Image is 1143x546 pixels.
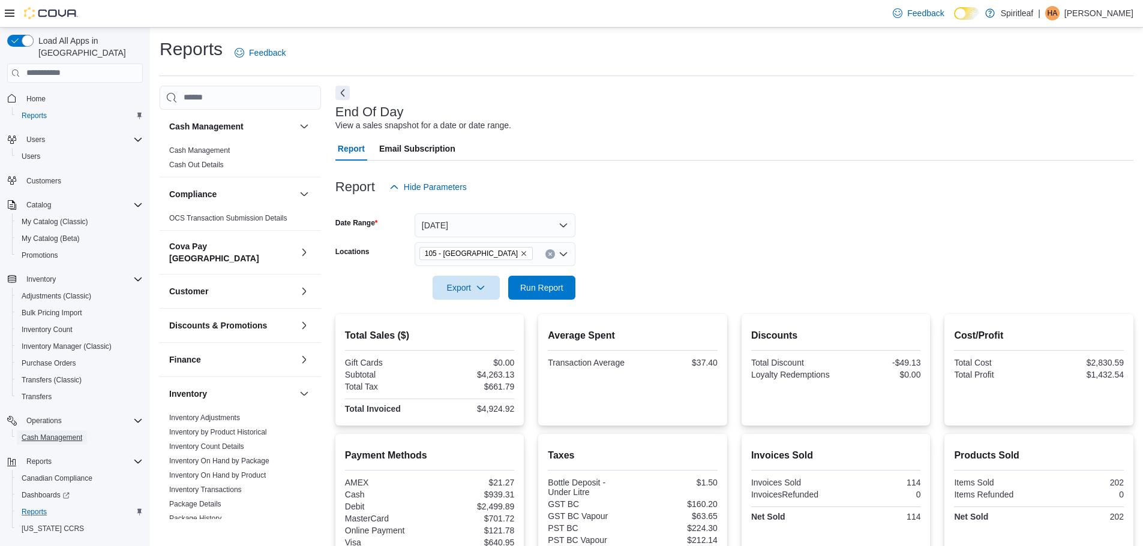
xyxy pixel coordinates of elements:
div: $701.72 [432,514,514,523]
div: Debit [345,502,427,511]
span: Email Subscription [379,137,455,161]
button: Transfers [12,388,148,405]
button: Discounts & Promotions [297,318,311,333]
a: Dashboards [17,488,74,502]
a: Inventory Count Details [169,442,244,451]
button: My Catalog (Classic) [12,213,148,230]
div: Loyalty Redemptions [751,370,833,379]
a: OCS Transaction Submission Details [169,214,287,222]
button: [US_STATE] CCRS [12,520,148,537]
span: Users [26,135,45,144]
button: Catalog [22,198,56,212]
div: $4,924.92 [432,404,514,414]
div: 114 [838,478,920,487]
div: Gift Cards [345,358,427,367]
span: Canadian Compliance [17,471,143,485]
p: Spiritleaf [1001,6,1033,20]
span: Bulk Pricing Import [22,308,82,318]
button: Cova Pay [GEOGRAPHIC_DATA] [169,240,295,264]
div: Cash [345,490,427,499]
div: $1.50 [635,478,718,487]
button: Inventory [169,388,295,400]
span: Cash Management [17,430,143,445]
div: $212.14 [635,535,718,545]
div: -$49.13 [838,358,920,367]
a: Purchase Orders [17,356,81,370]
h3: Finance [169,354,201,366]
button: Reports [12,107,148,124]
a: Cash Out Details [169,161,224,169]
span: Users [17,149,143,164]
div: $160.20 [635,499,718,509]
span: Reports [17,505,143,519]
h2: Average Spent [548,328,718,343]
button: Customer [169,285,295,297]
h3: End Of Day [335,105,404,119]
p: [PERSON_NAME] [1064,6,1133,20]
span: Reports [17,108,143,123]
button: Cash Management [297,119,311,134]
a: Cash Management [17,430,87,445]
button: Promotions [12,247,148,264]
button: Cash Management [169,120,295,132]
span: Canadian Compliance [22,473,92,483]
div: AMEX [345,478,427,487]
button: [DATE] [415,213,575,237]
div: 114 [838,512,920,521]
span: Adjustments (Classic) [17,289,143,303]
a: Inventory On Hand by Product [169,471,266,479]
a: Home [22,92,50,106]
div: Total Discount [751,358,833,367]
span: Purchase Orders [17,356,143,370]
span: Package History [169,514,221,523]
span: Dashboards [17,488,143,502]
div: $2,499.89 [432,502,514,511]
h1: Reports [160,37,223,61]
h2: Total Sales ($) [345,328,515,343]
a: Feedback [230,41,290,65]
span: Purchase Orders [22,358,76,368]
h3: Customer [169,285,208,297]
label: Date Range [335,218,378,228]
a: Feedback [888,1,949,25]
button: Inventory [297,387,311,401]
a: My Catalog (Classic) [17,215,93,229]
h2: Products Sold [954,448,1124,463]
a: Inventory Manager (Classic) [17,339,116,354]
div: $0.00 [432,358,514,367]
span: Transfers (Classic) [22,375,82,385]
span: Inventory Manager (Classic) [22,342,112,351]
div: Online Payment [345,526,427,535]
a: Bulk Pricing Import [17,306,87,320]
a: Cash Management [169,146,230,155]
div: Total Tax [345,382,427,391]
div: Transaction Average [548,358,630,367]
div: MasterCard [345,514,427,523]
span: Customers [22,173,143,188]
span: Home [26,94,46,104]
div: Items Refunded [954,490,1036,499]
button: Compliance [297,187,311,201]
button: Compliance [169,188,295,200]
h3: Compliance [169,188,217,200]
span: Transfers (Classic) [17,373,143,387]
div: GST BC Vapour [548,511,630,521]
button: Inventory Manager (Classic) [12,338,148,355]
a: Canadian Compliance [17,471,97,485]
button: Finance [297,352,311,367]
button: Operations [22,414,67,428]
h3: Discounts & Promotions [169,319,267,331]
span: Load All Apps in [GEOGRAPHIC_DATA] [34,35,143,59]
span: Catalog [26,200,51,210]
button: Customers [2,172,148,189]
button: Export [433,276,500,300]
span: Inventory Count Details [169,442,244,451]
a: My Catalog (Beta) [17,231,85,246]
a: Inventory by Product Historical [169,428,267,436]
h3: Inventory [169,388,207,400]
div: $2,830.59 [1042,358,1124,367]
button: Canadian Compliance [12,470,148,487]
span: Users [22,132,143,147]
span: My Catalog (Classic) [17,215,143,229]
